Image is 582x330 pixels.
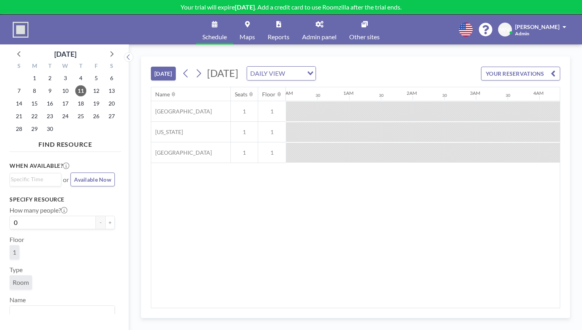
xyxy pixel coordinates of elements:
[106,111,117,122] span: Saturday, September 27, 2025
[54,48,76,59] div: [DATE]
[407,90,417,96] div: 2AM
[261,15,296,44] a: Reports
[29,111,40,122] span: Monday, September 22, 2025
[10,196,115,203] h3: Specify resource
[75,73,86,84] span: Thursday, September 4, 2025
[196,15,233,44] a: Schedule
[73,61,88,72] div: T
[11,175,57,184] input: Search for option
[13,123,25,134] span: Sunday, September 28, 2025
[10,266,23,274] label: Type
[60,85,71,96] span: Wednesday, September 10, 2025
[231,108,258,115] span: 1
[105,216,115,229] button: +
[60,98,71,109] span: Wednesday, September 17, 2025
[481,67,560,81] button: YOUR RESERVATIONS
[29,85,40,96] span: Monday, September 8, 2025
[29,98,40,109] span: Monday, September 15, 2025
[13,22,29,38] img: organization-logo
[379,93,384,98] div: 30
[29,73,40,84] span: Monday, September 1, 2025
[151,149,212,156] span: [GEOGRAPHIC_DATA]
[202,34,227,40] span: Schedule
[233,15,261,44] a: Maps
[60,111,71,122] span: Wednesday, September 24, 2025
[343,90,354,96] div: 1AM
[63,176,69,184] span: or
[207,67,238,79] span: [DATE]
[42,61,58,72] div: T
[91,98,102,109] span: Friday, September 19, 2025
[280,90,293,96] div: 12AM
[151,108,212,115] span: [GEOGRAPHIC_DATA]
[44,98,55,109] span: Tuesday, September 16, 2025
[506,93,510,98] div: 30
[258,149,286,156] span: 1
[231,149,258,156] span: 1
[268,34,289,40] span: Reports
[235,3,255,11] b: [DATE]
[74,176,111,183] span: Available Now
[231,129,258,136] span: 1
[10,236,24,244] label: Floor
[13,111,25,122] span: Sunday, September 21, 2025
[515,31,529,36] span: Admin
[235,91,247,98] div: Seats
[75,98,86,109] span: Thursday, September 18, 2025
[287,68,302,79] input: Search for option
[515,23,559,30] span: [PERSON_NAME]
[240,34,255,40] span: Maps
[58,61,73,72] div: W
[106,73,117,84] span: Saturday, September 6, 2025
[533,90,544,96] div: 4AM
[11,61,27,72] div: S
[10,306,114,319] div: Search for option
[75,85,86,96] span: Thursday, September 11, 2025
[13,85,25,96] span: Sunday, September 7, 2025
[44,111,55,122] span: Tuesday, September 23, 2025
[155,91,170,98] div: Name
[27,61,42,72] div: M
[13,98,25,109] span: Sunday, September 14, 2025
[106,85,117,96] span: Saturday, September 13, 2025
[258,129,286,136] span: 1
[316,93,320,98] div: 30
[91,111,102,122] span: Friday, September 26, 2025
[70,173,115,186] button: Available Now
[91,73,102,84] span: Friday, September 5, 2025
[44,73,55,84] span: Tuesday, September 2, 2025
[75,111,86,122] span: Thursday, September 25, 2025
[60,73,71,84] span: Wednesday, September 3, 2025
[104,61,119,72] div: S
[10,206,67,214] label: How many people?
[91,85,102,96] span: Friday, September 12, 2025
[258,108,286,115] span: 1
[44,85,55,96] span: Tuesday, September 9, 2025
[262,91,276,98] div: Floor
[10,296,26,304] label: Name
[470,90,480,96] div: 3AM
[88,61,104,72] div: F
[29,123,40,134] span: Monday, September 29, 2025
[151,129,183,136] span: [US_STATE]
[151,67,176,81] button: [DATE]
[106,98,117,109] span: Saturday, September 20, 2025
[296,15,343,44] a: Admin panel
[10,137,121,148] h4: FIND RESOURCE
[247,67,316,80] div: Search for option
[349,34,380,40] span: Other sites
[13,248,16,256] span: 1
[343,15,386,44] a: Other sites
[44,123,55,134] span: Tuesday, September 30, 2025
[96,216,105,229] button: -
[10,173,61,185] div: Search for option
[249,68,287,79] span: DAILY VIEW
[442,93,447,98] div: 30
[11,307,110,318] input: Search for option
[302,34,337,40] span: Admin panel
[13,278,29,286] span: Room
[500,26,510,33] span: WV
